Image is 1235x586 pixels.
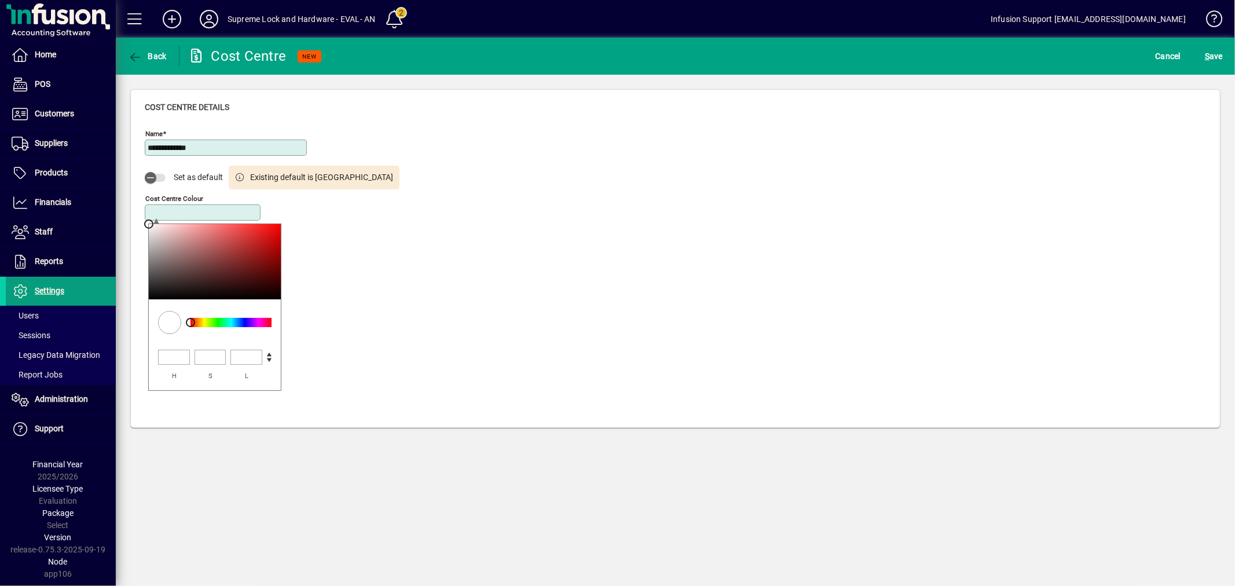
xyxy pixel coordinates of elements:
[12,331,50,340] span: Sessions
[42,508,74,518] span: Package
[6,70,116,99] a: POS
[991,10,1186,28] div: Infusion Support [EMAIL_ADDRESS][DOMAIN_NAME]
[6,247,116,276] a: Reports
[6,100,116,129] a: Customers
[125,46,170,67] button: Back
[231,369,262,383] div: L
[190,9,228,30] button: Profile
[49,557,68,566] span: Node
[12,350,100,360] span: Legacy Data Migration
[145,102,229,112] span: Cost Centre details
[302,53,317,60] span: NEW
[35,424,64,433] span: Support
[6,385,116,414] a: Administration
[6,365,116,384] a: Report Jobs
[1205,47,1223,65] span: ave
[35,138,68,148] span: Suppliers
[33,460,83,469] span: Financial Year
[6,218,116,247] a: Staff
[12,370,63,379] span: Report Jobs
[6,345,116,365] a: Legacy Data Migration
[12,311,39,320] span: Users
[145,194,203,202] mat-label: Cost Centre colour
[195,369,227,383] div: S
[1156,47,1181,65] span: Cancel
[6,41,116,69] a: Home
[35,79,50,89] span: POS
[228,10,375,28] div: Supreme Lock and Hardware - EVAL- AN
[45,533,72,542] span: Version
[1205,52,1210,61] span: S
[35,257,63,266] span: Reports
[145,130,163,138] mat-label: Name
[6,306,116,325] a: Users
[35,227,53,236] span: Staff
[158,369,190,383] div: H
[6,129,116,158] a: Suppliers
[35,50,56,59] span: Home
[35,168,68,177] span: Products
[251,171,394,184] span: Existing default is [GEOGRAPHIC_DATA]
[1153,46,1184,67] button: Cancel
[35,109,74,118] span: Customers
[116,46,179,67] app-page-header-button: Back
[35,286,64,295] span: Settings
[6,415,116,444] a: Support
[174,173,223,182] span: Set as default
[1202,46,1226,67] button: Save
[6,159,116,188] a: Products
[188,47,287,65] div: Cost Centre
[128,52,167,61] span: Back
[6,188,116,217] a: Financials
[153,9,190,30] button: Add
[35,197,71,207] span: Financials
[1197,2,1221,40] a: Knowledge Base
[6,325,116,345] a: Sessions
[35,394,88,404] span: Administration
[33,484,83,493] span: Licensee Type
